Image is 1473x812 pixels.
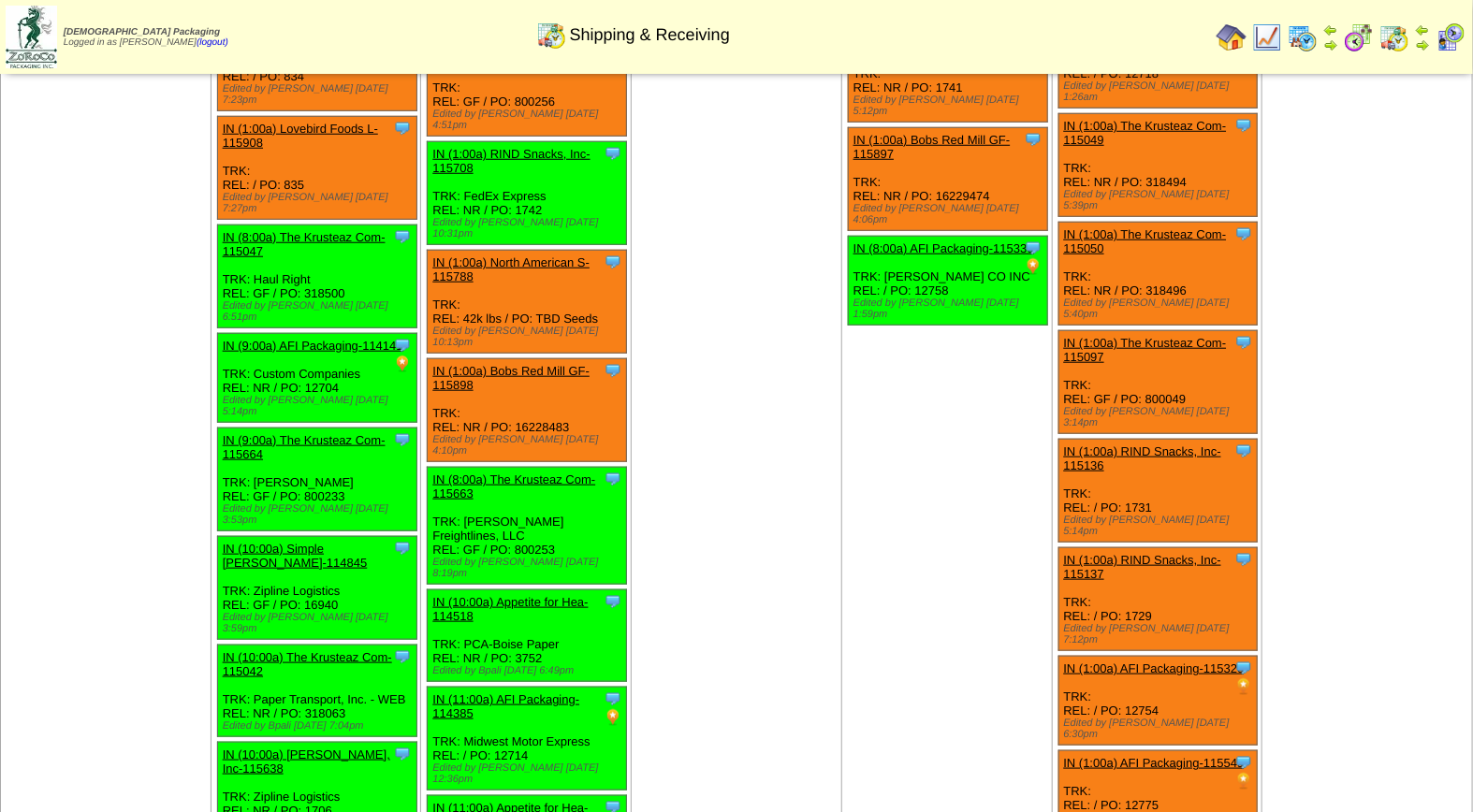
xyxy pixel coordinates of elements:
[432,255,590,283] a: IN (1:00a) North American S-115788
[223,720,416,732] div: Edited by Bpali [DATE] 7:04pm
[432,109,626,131] div: Edited by [PERSON_NAME] [DATE] 4:51pm
[432,692,579,720] a: IN (11:00a) AFI Packaging-114385
[1058,114,1258,217] div: TRK: REL: NR / PO: 318494
[1234,753,1253,772] img: Tooltip
[432,762,626,785] div: Edited by [PERSON_NAME] [DATE] 12:36pm
[393,430,412,449] img: Tooltip
[1064,119,1227,147] a: IN (1:00a) The Krusteaz Com-115049
[604,361,622,380] img: Tooltip
[217,645,416,737] div: TRK: Paper Transport, Inc. - WEB REL: NR / PO: 318063
[393,336,412,355] img: Tooltip
[1024,239,1043,257] img: Tooltip
[223,300,416,323] div: Edited by [PERSON_NAME] [DATE] 6:51pm
[1064,661,1245,675] a: IN (1:00a) AFI Packaging-115326
[1234,659,1253,677] img: Tooltip
[428,251,627,354] div: TRK: REL: 42k lbs / PO: TBD Seeds
[853,94,1047,117] div: Edited by [PERSON_NAME] [DATE] 5:12pm
[1234,772,1253,790] img: PO
[604,253,622,271] img: Tooltip
[853,297,1047,320] div: Edited by [PERSON_NAME] [DATE] 1:59pm
[217,117,416,220] div: TRK: REL: / PO: 835
[1234,442,1253,460] img: Tooltip
[1064,189,1258,211] div: Edited by [PERSON_NAME] [DATE] 5:39pm
[1415,22,1430,37] img: arrowleft.gif
[1217,22,1247,52] img: home.gif
[1064,297,1258,320] div: Edited by [PERSON_NAME] [DATE] 5:40pm
[1436,22,1466,52] img: calendarcustomer.gif
[604,708,622,727] img: PO
[1064,80,1258,103] div: Edited by [PERSON_NAME] [DATE] 1:26am
[217,428,416,531] div: TRK: [PERSON_NAME] REL: GF / PO: 800233
[393,355,412,373] img: PO
[393,539,412,558] img: Tooltip
[1064,623,1258,645] div: Edited by [PERSON_NAME] [DATE] 7:12pm
[223,395,416,417] div: Edited by [PERSON_NAME] [DATE] 5:14pm
[428,34,627,137] div: TRK: REL: GF / PO: 800256
[1323,22,1338,37] img: arrowleft.gif
[223,503,416,526] div: Edited by [PERSON_NAME] [DATE] 3:53pm
[64,27,220,37] span: [DEMOGRAPHIC_DATA] Packaging
[570,25,730,45] span: Shipping & Receiving
[604,592,622,611] img: Tooltip
[223,612,416,634] div: Edited by [PERSON_NAME] [DATE] 3:59pm
[393,119,412,138] img: Tooltip
[1058,223,1258,326] div: TRK: REL: NR / PO: 318496
[1323,37,1338,52] img: arrowright.gif
[432,665,626,676] div: Edited by Bpali [DATE] 6:49pm
[428,142,627,245] div: TRK: FedEx Express REL: NR / PO: 1742
[1058,440,1258,543] div: TRK: REL: / PO: 1731
[217,334,416,423] div: TRK: Custom Companies REL: NR / PO: 12704
[393,745,412,763] img: Tooltip
[1064,444,1221,472] a: IN (1:00a) RIND Snacks, Inc-115136
[1234,225,1253,243] img: Tooltip
[217,225,416,328] div: TRK: Haul Right REL: GF / PO: 318500
[1234,550,1253,569] img: Tooltip
[1288,22,1318,52] img: calendarprod.gif
[428,688,627,790] div: TRK: Midwest Motor Express REL: / PO: 12714
[1234,677,1253,696] img: PO
[223,747,390,776] a: IN (10:00a) [PERSON_NAME], Inc-115638
[6,6,57,68] img: zoroco-logo-small.webp
[1344,22,1374,52] img: calendarblend.gif
[853,133,1011,161] a: IN (1:00a) Bobs Red Mill GF-115897
[432,217,626,239] div: Edited by [PERSON_NAME] [DATE] 10:31pm
[217,537,416,640] div: TRK: Zipline Logistics REL: GF / PO: 16940
[1379,22,1409,52] img: calendarinout.gif
[604,470,622,488] img: Tooltip
[197,37,228,48] a: (logout)
[64,27,228,48] span: Logged in as [PERSON_NAME]
[1058,331,1258,434] div: TRK: REL: GF / PO: 800049
[223,433,386,461] a: IN (9:00a) The Krusteaz Com-115664
[536,20,566,50] img: calendarinout.gif
[1252,22,1282,52] img: line_graph.gif
[393,227,412,246] img: Tooltip
[428,590,627,682] div: TRK: PCA-Boise Paper REL: NR / PO: 3752
[1064,718,1258,740] div: Edited by [PERSON_NAME] [DATE] 6:30pm
[853,203,1047,225] div: Edited by [PERSON_NAME] [DATE] 4:06pm
[1234,116,1253,135] img: Tooltip
[432,557,626,579] div: Edited by [PERSON_NAME] [DATE] 8:19pm
[604,689,622,708] img: Tooltip
[223,650,392,678] a: IN (10:00a) The Krusteaz Com-115042
[432,364,590,392] a: IN (1:00a) Bobs Red Mill GF-115898
[1064,406,1258,428] div: Edited by [PERSON_NAME] [DATE] 3:14pm
[1234,333,1253,352] img: Tooltip
[853,241,1034,255] a: IN (8:00a) AFI Packaging-115330
[1024,130,1043,149] img: Tooltip
[432,472,595,500] a: IN (8:00a) The Krusteaz Com-115663
[223,339,403,353] a: IN (9:00a) AFI Packaging-114141
[428,359,627,462] div: TRK: REL: NR / PO: 16228483
[1415,37,1430,52] img: arrowright.gif
[1058,548,1258,651] div: TRK: REL: / PO: 1729
[428,468,627,585] div: TRK: [PERSON_NAME] Freightlines, LLC REL: GF / PO: 800253
[223,230,386,258] a: IN (8:00a) The Krusteaz Com-115047
[432,147,590,175] a: IN (1:00a) RIND Snacks, Inc-115708
[432,595,588,623] a: IN (10:00a) Appetite for Hea-114518
[432,326,626,348] div: Edited by [PERSON_NAME] [DATE] 10:13pm
[223,83,416,106] div: Edited by [PERSON_NAME] [DATE] 7:23pm
[848,128,1047,231] div: TRK: REL: NR / PO: 16229474
[848,237,1047,326] div: TRK: [PERSON_NAME] CO INC REL: / PO: 12758
[223,192,416,214] div: Edited by [PERSON_NAME] [DATE] 7:27pm
[1064,553,1221,581] a: IN (1:00a) RIND Snacks, Inc-115137
[1064,227,1227,255] a: IN (1:00a) The Krusteaz Com-115050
